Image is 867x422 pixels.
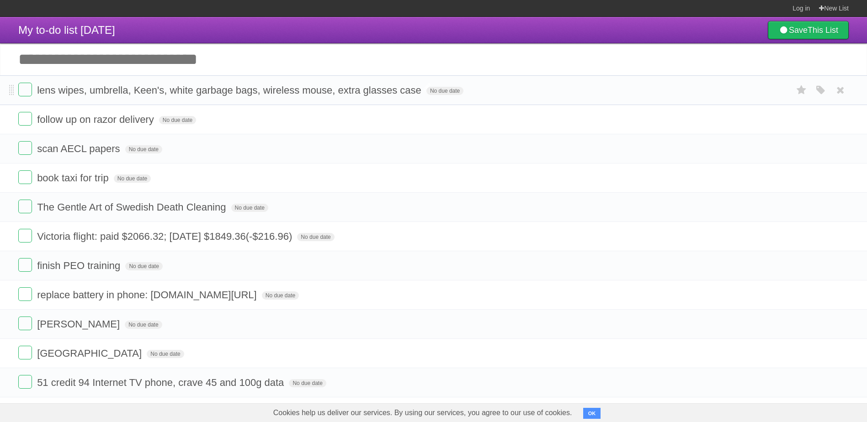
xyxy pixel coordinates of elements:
[125,262,162,270] span: No due date
[231,204,268,212] span: No due date
[125,321,162,329] span: No due date
[264,404,581,422] span: Cookies help us deliver our services. By using our services, you agree to our use of cookies.
[37,231,294,242] span: Victoria flight: paid $2066.32; [DATE] $1849.36(-$216.96)
[18,24,115,36] span: My to-do list [DATE]
[18,375,32,389] label: Done
[18,112,32,126] label: Done
[159,116,196,124] span: No due date
[37,289,259,301] span: replace battery in phone: [DOMAIN_NAME][URL]
[18,141,32,155] label: Done
[125,145,162,153] span: No due date
[18,83,32,96] label: Done
[37,114,156,125] span: follow up on razor delivery
[18,258,32,272] label: Done
[37,172,111,184] span: book taxi for trip
[37,318,122,330] span: [PERSON_NAME]
[808,26,838,35] b: This List
[37,201,228,213] span: The Gentle Art of Swedish Death Cleaning
[114,174,151,183] span: No due date
[147,350,184,358] span: No due date
[262,291,299,300] span: No due date
[18,170,32,184] label: Done
[18,200,32,213] label: Done
[583,408,601,419] button: OK
[768,21,849,39] a: SaveThis List
[18,287,32,301] label: Done
[37,260,122,271] span: finish PEO training
[18,316,32,330] label: Done
[37,377,286,388] span: 51 credit 94 Internet TV phone, crave 45 and 100g data
[297,233,334,241] span: No due date
[793,83,810,98] label: Star task
[37,84,424,96] span: lens wipes, umbrella, Keen's, white garbage bags, wireless mouse, extra glasses case
[18,346,32,359] label: Done
[18,229,32,243] label: Done
[37,143,122,154] span: scan AECL papers
[426,87,463,95] span: No due date
[289,379,326,387] span: No due date
[37,348,144,359] span: [GEOGRAPHIC_DATA]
